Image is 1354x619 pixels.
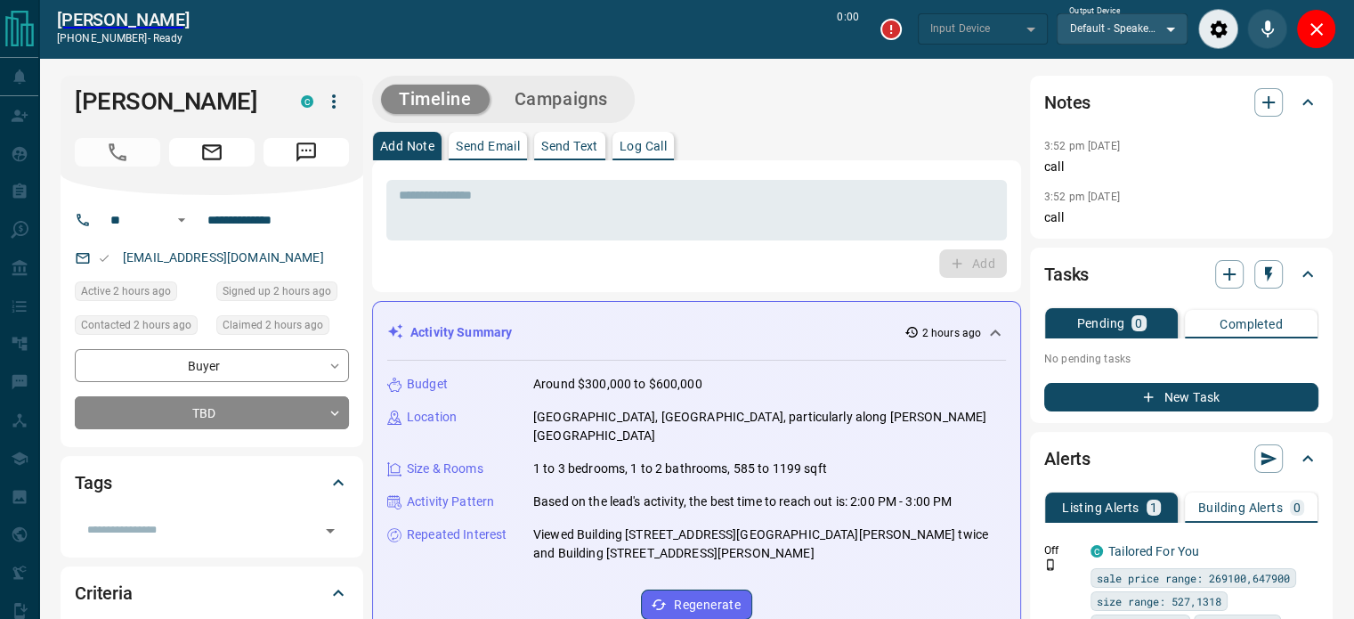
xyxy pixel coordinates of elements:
[123,250,324,265] a: [EMAIL_ADDRESS][DOMAIN_NAME]
[1044,444,1090,473] h2: Alerts
[75,87,274,116] h1: [PERSON_NAME]
[75,461,349,504] div: Tags
[533,525,1006,563] p: Viewed Building [STREET_ADDRESS][GEOGRAPHIC_DATA][PERSON_NAME] twice and Building [STREET_ADDRESS...
[75,138,160,167] span: Call
[223,316,323,334] span: Claimed 2 hours ago
[1044,253,1318,296] div: Tasks
[171,209,192,231] button: Open
[533,460,827,478] p: 1 to 3 bedrooms, 1 to 2 bathrooms, 585 to 1199 sqft
[1044,437,1318,480] div: Alerts
[1044,81,1318,124] div: Notes
[153,32,183,45] span: ready
[98,252,110,265] svg: Email Valid
[407,525,507,544] p: Repeated Interest
[223,282,331,300] span: Signed up 2 hours ago
[1069,5,1120,17] label: Output Device
[57,9,190,30] a: [PERSON_NAME]
[1044,383,1318,411] button: New Task
[1062,501,1139,514] p: Listing Alerts
[1296,9,1336,49] div: Close
[620,140,667,152] p: Log Call
[301,95,313,108] div: condos.ca
[1293,501,1301,514] p: 0
[1044,88,1090,117] h2: Notes
[387,316,1006,349] div: Activity Summary2 hours ago
[1044,140,1120,152] p: 3:52 pm [DATE]
[533,408,1006,445] p: [GEOGRAPHIC_DATA], [GEOGRAPHIC_DATA], particularly along [PERSON_NAME][GEOGRAPHIC_DATA]
[75,349,349,382] div: Buyer
[1108,544,1199,558] a: Tailored For You
[1044,191,1120,203] p: 3:52 pm [DATE]
[75,396,349,429] div: TBD
[533,493,952,511] p: Based on the lead's activity, the best time to reach out is: 2:00 PM - 3:00 PM
[318,518,343,543] button: Open
[75,281,207,306] div: Tue Sep 16 2025
[216,281,349,306] div: Tue Sep 16 2025
[1198,9,1238,49] div: Audio Settings
[1198,501,1283,514] p: Building Alerts
[1097,569,1290,587] span: sale price range: 269100,647900
[541,140,598,152] p: Send Text
[57,30,190,46] p: [PHONE_NUMBER] -
[1044,558,1057,571] svg: Push Notification Only
[407,460,483,478] p: Size & Rooms
[497,85,626,114] button: Campaigns
[407,375,448,394] p: Budget
[1097,592,1221,610] span: size range: 527,1318
[75,468,111,497] h2: Tags
[533,375,702,394] p: Around $300,000 to $600,000
[1150,501,1157,514] p: 1
[1044,346,1318,372] p: No pending tasks
[169,138,255,167] span: Email
[81,316,191,334] span: Contacted 2 hours ago
[456,140,520,152] p: Send Email
[410,323,512,342] p: Activity Summary
[381,85,490,114] button: Timeline
[1076,317,1124,330] p: Pending
[1044,158,1318,176] p: call
[75,315,207,340] div: Tue Sep 16 2025
[1135,317,1142,330] p: 0
[264,138,349,167] span: Message
[216,315,349,340] div: Tue Sep 16 2025
[1044,542,1080,558] p: Off
[380,140,434,152] p: Add Note
[1247,9,1287,49] div: Mute
[1090,545,1103,558] div: condos.ca
[407,493,494,511] p: Activity Pattern
[75,579,133,607] h2: Criteria
[81,282,171,300] span: Active 2 hours ago
[1044,260,1089,289] h2: Tasks
[837,9,858,49] p: 0:00
[407,408,457,427] p: Location
[922,325,981,341] p: 2 hours ago
[1057,13,1188,44] div: Default - Speakers (Realtek(R) Audio)
[1220,318,1283,330] p: Completed
[1044,208,1318,227] p: call
[75,572,349,615] div: Criteria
